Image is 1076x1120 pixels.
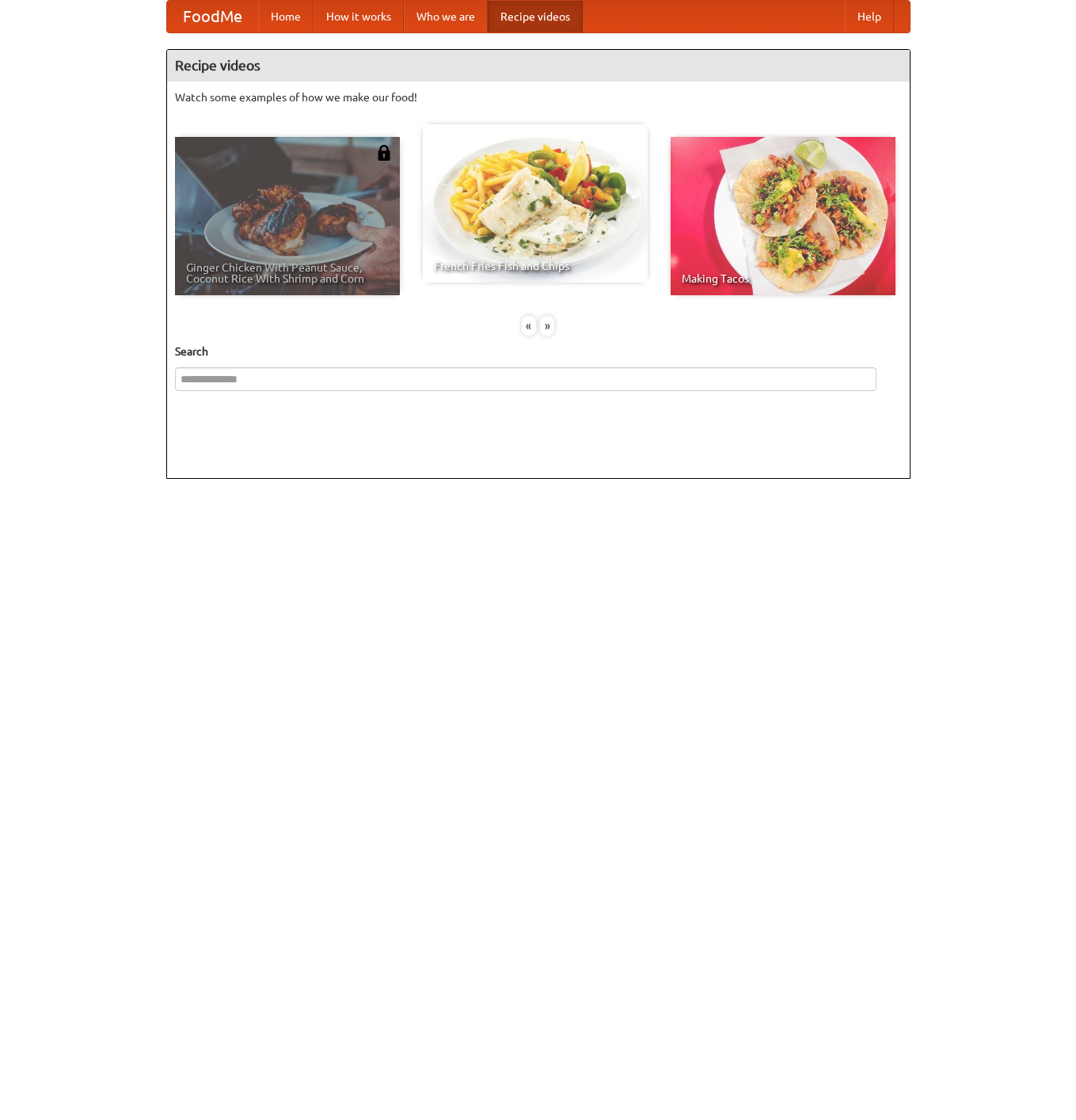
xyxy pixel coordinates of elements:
[522,316,536,336] div: «
[376,145,392,161] img: 483408.png
[404,1,488,32] a: Who we are
[434,260,637,271] span: French Fries Fish and Chips
[175,89,902,105] p: Watch some examples of how we make our food!
[488,1,583,32] a: Recipe videos
[671,137,895,295] a: Making Tacos
[167,50,910,82] h4: Recipe videos
[175,344,902,359] h5: Search
[167,1,258,32] a: FoodMe
[845,1,894,32] a: Help
[314,1,404,32] a: How it works
[682,273,884,284] span: Making Tacos
[258,1,314,32] a: Home
[423,124,648,283] a: French Fries Fish and Chips
[540,316,554,336] div: »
